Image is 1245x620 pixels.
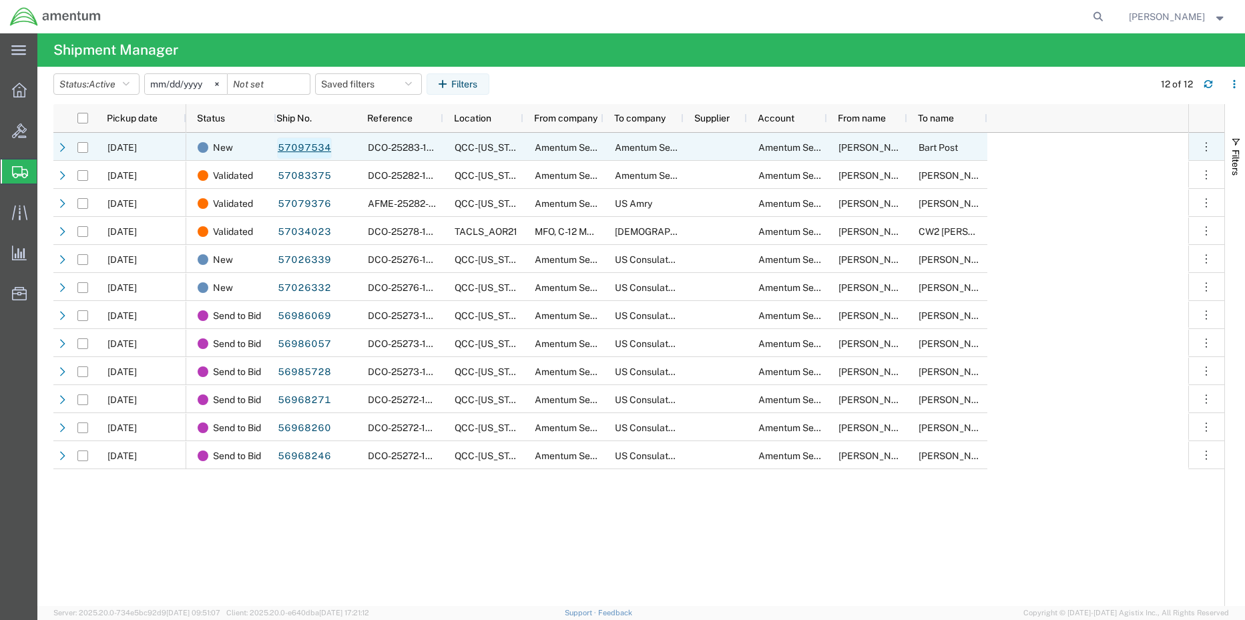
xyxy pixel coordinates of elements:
span: Rebecca Thorstenson [1129,9,1205,24]
span: New [213,246,233,274]
span: Keith Teitsma [838,226,915,237]
span: Send to Bid [213,330,261,358]
span: Robert Kivlin [919,198,995,209]
a: Support [565,609,598,617]
span: Amentum Services, Inc [758,254,856,265]
span: Account [758,113,794,123]
a: 57034023 [277,222,332,243]
span: Keith McVeigh [919,170,995,181]
div: 12 of 12 [1161,77,1193,91]
span: US Amry [615,198,652,209]
span: 10/07/2025 [107,226,137,237]
span: Annah Gichimu [919,338,995,349]
span: QCC-Texas [455,282,529,293]
span: Jason Martin [838,338,915,349]
span: CW2 Michael DeGroff [919,226,1017,237]
span: Filters [1230,149,1241,176]
img: logo [9,7,101,27]
span: Amentum Services, Inc. [535,366,635,377]
span: DCO-25273-168932 [368,338,455,349]
button: [PERSON_NAME] [1128,9,1227,25]
span: Annah Gichimu [919,254,995,265]
span: Jason Martin [838,310,915,321]
span: 10/10/2025 [107,338,137,349]
span: Amentum Services, Inc. [535,254,635,265]
span: US Consulate General [615,422,710,433]
span: Status [197,113,225,123]
span: Server: 2025.20.0-734e5bc92d9 [53,609,220,617]
a: 56986069 [277,306,332,327]
span: Amentum Services, Inc. [535,450,635,461]
span: Reference [367,113,413,123]
span: QCC-Texas [455,422,529,433]
a: Feedback [598,609,632,617]
span: Amentum Services, Inc. [535,170,635,181]
span: 10/07/2025 [107,450,137,461]
span: Ship No. [276,113,312,123]
span: Amentum Services, Inc. [535,142,635,153]
span: Annah Gichimu [919,450,995,461]
span: 10/07/2025 [107,366,137,377]
span: Send to Bid [213,414,261,442]
span: QCC-Texas [455,142,529,153]
span: Amentum Services, Inc [535,198,633,209]
input: Not set [228,74,310,94]
span: QCC-Texas [455,394,529,405]
button: Filters [427,73,489,95]
span: DCO-25282-169336 [368,170,456,181]
span: 10/03/2025 [107,254,137,265]
span: Amentum Services, Inc [758,198,856,209]
span: Annah Gichimu [919,366,995,377]
span: 10/10/2025 [107,310,137,321]
span: Annah Gichimu [919,422,995,433]
span: Jason Martin [838,394,915,405]
span: Amentum Services, Inc. [535,338,635,349]
span: DCO-25273-168931 [368,310,454,321]
button: Saved filters [315,73,422,95]
a: 56985728 [277,362,332,383]
span: US Consulate General [615,394,710,405]
span: QCC-Texas [455,338,529,349]
span: Send to Bid [213,442,261,470]
span: Amentum Services, Inc [758,450,856,461]
span: Annah Gichimu [919,310,995,321]
span: Copyright © [DATE]-[DATE] Agistix Inc., All Rights Reserved [1023,607,1229,619]
span: Amentum Services, Inc. [535,282,635,293]
span: DCO-25278-169116 [368,226,452,237]
a: 57083375 [277,166,332,187]
span: 10/03/2025 [107,282,137,293]
span: Jason Martin [838,366,915,377]
span: US Consulate General [615,366,710,377]
a: 56968271 [277,390,332,411]
span: Annah Gichimu [919,394,995,405]
span: US Consulate General [615,338,710,349]
span: DCO-25272-168840 [368,450,455,461]
span: 10/09/2025 [107,170,137,181]
span: Annah Gichimu [919,282,995,293]
span: Validated [213,218,253,246]
span: Location [454,113,491,123]
span: Amentum Services, Inc. [615,142,715,153]
span: US Consulate General [615,282,710,293]
span: Jason Martin [838,282,915,293]
span: Send to Bid [213,358,261,386]
a: 56986057 [277,334,332,355]
span: QCC-Texas [455,198,529,209]
span: US Army E CO 1 214TH REG [615,226,823,237]
span: DCO-25283-169367 [368,142,456,153]
span: US Consulate General [615,310,710,321]
button: Status:Active [53,73,140,95]
span: Amentum Services, Inc [758,338,856,349]
span: 10/10/2025 [107,198,137,209]
span: [DATE] 09:51:07 [166,609,220,617]
span: New [213,274,233,302]
span: Pickup date [107,113,158,123]
a: 57097534 [277,137,332,159]
span: QCC-Texas [455,254,529,265]
span: New [213,133,233,162]
span: QCC-Texas [455,366,529,377]
span: Amentum Services, Inc. [615,170,715,181]
span: 10/07/2025 [107,422,137,433]
span: Bart Post [919,142,958,153]
span: DCO-25272-168842 [368,394,455,405]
